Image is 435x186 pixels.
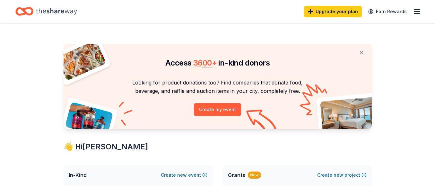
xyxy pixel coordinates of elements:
button: Createnewproject [317,171,367,179]
span: Grants [228,171,245,179]
a: Upgrade your plan [304,6,362,17]
a: Earn Rewards [364,6,411,17]
button: Createnewevent [161,171,207,179]
span: 3600 + [193,58,217,67]
img: Curvy arrow [246,110,278,134]
div: 👋 Hi [PERSON_NAME] [64,142,372,152]
a: Home [15,4,77,19]
p: Looking for product donations too? Find companies that donate food, beverage, and raffle and auct... [71,78,364,95]
div: New [248,172,261,179]
span: In-Kind [69,171,87,179]
span: new [334,171,343,179]
button: Create my event [194,103,241,116]
span: Access in-kind donors [165,58,270,67]
span: new [177,171,187,179]
img: Pizza [56,40,106,81]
